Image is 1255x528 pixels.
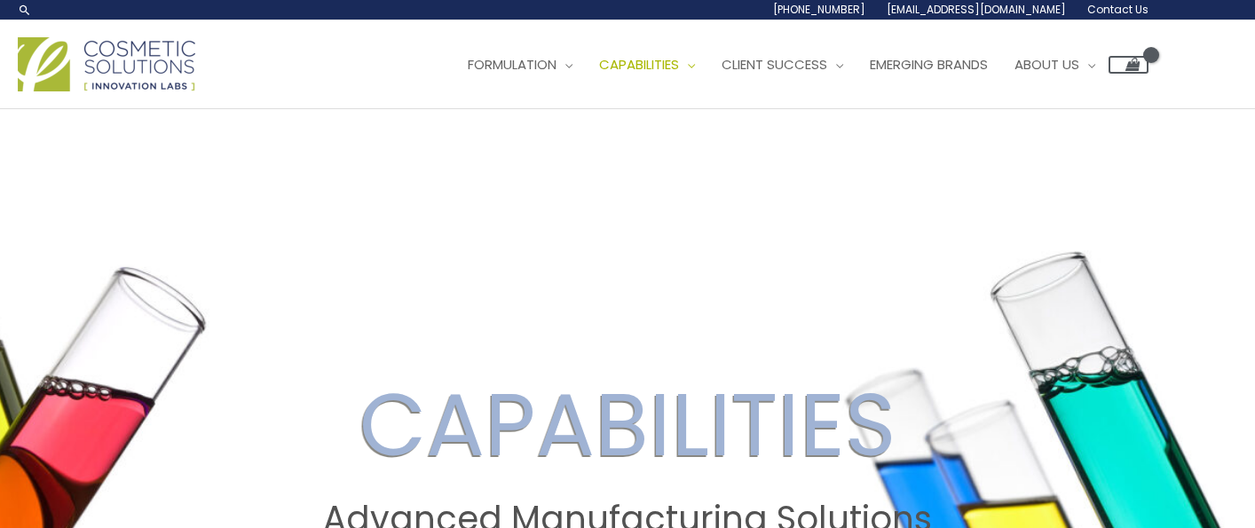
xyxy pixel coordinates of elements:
[18,37,195,91] img: Cosmetic Solutions Logo
[17,373,1238,477] h2: CAPABILITIES
[722,55,827,74] span: Client Success
[441,38,1148,91] nav: Site Navigation
[599,55,679,74] span: Capabilities
[773,2,865,17] span: [PHONE_NUMBER]
[468,55,556,74] span: Formulation
[1001,38,1109,91] a: About Us
[586,38,708,91] a: Capabilities
[887,2,1066,17] span: [EMAIL_ADDRESS][DOMAIN_NAME]
[454,38,586,91] a: Formulation
[1014,55,1079,74] span: About Us
[1087,2,1148,17] span: Contact Us
[856,38,1001,91] a: Emerging Brands
[870,55,988,74] span: Emerging Brands
[708,38,856,91] a: Client Success
[1109,56,1148,74] a: View Shopping Cart, empty
[18,3,32,17] a: Search icon link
